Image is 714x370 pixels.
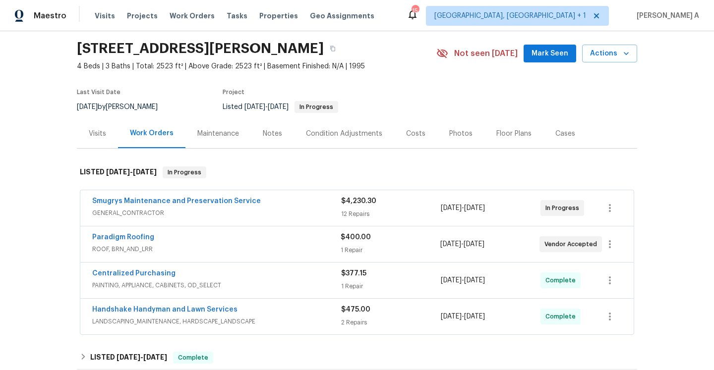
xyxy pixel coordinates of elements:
span: Actions [590,48,629,60]
span: [DATE] [117,354,140,361]
span: PAINTING, APPLIANCE, CABINETS, OD_SELECT [92,280,341,290]
span: In Progress [545,203,583,213]
h6: LISTED [90,352,167,364]
span: Maestro [34,11,66,21]
span: [DATE] [106,168,130,175]
button: Actions [582,45,637,63]
span: Tasks [227,12,247,19]
span: Mark Seen [532,48,568,60]
span: [DATE] [143,354,167,361]
a: Centralized Purchasing [92,270,176,277]
h6: LISTED [80,166,157,178]
button: Copy Address [324,40,342,57]
div: Visits [89,129,106,139]
div: 12 Repairs [341,209,441,219]
div: Floor Plans [496,129,532,139]
a: Paradigm Roofing [92,234,154,241]
span: [PERSON_NAME] A [633,11,699,21]
div: 2 Repairs [341,317,441,327]
span: $4,230.30 [341,198,376,205]
span: In Progress [164,167,205,177]
span: In Progress [296,104,337,110]
span: [DATE] [464,241,484,248]
span: Not seen [DATE] [454,49,518,58]
span: Complete [545,275,580,285]
div: Costs [406,129,425,139]
div: Notes [263,129,282,139]
a: Handshake Handyman and Lawn Services [92,306,238,313]
span: Complete [174,353,212,363]
span: Properties [259,11,298,21]
a: Smugrys Maintenance and Preservation Service [92,198,261,205]
div: LISTED [DATE]-[DATE]Complete [77,346,637,370]
span: [DATE] [77,104,98,110]
span: - [441,203,485,213]
span: [DATE] [133,168,157,175]
span: LANDSCAPING_MAINTENANCE, HARDSCAPE_LANDSCAPE [92,317,341,326]
span: ROOF, BRN_AND_LRR [92,244,341,254]
span: Projects [127,11,158,21]
span: Geo Assignments [310,11,374,21]
span: Last Visit Date [77,89,120,95]
span: - [117,354,167,361]
span: Vendor Accepted [544,239,601,249]
button: Mark Seen [524,45,576,63]
span: - [441,275,485,285]
span: [DATE] [244,104,265,110]
span: [DATE] [464,277,485,284]
span: [DATE] [441,277,462,284]
span: [DATE] [441,313,462,320]
span: - [441,312,485,321]
div: Work Orders [130,128,174,138]
span: $400.00 [341,234,371,241]
span: [DATE] [441,205,462,211]
span: [DATE] [464,205,485,211]
div: Photos [449,129,473,139]
div: 1 Repair [341,281,441,291]
span: $377.15 [341,270,366,277]
span: [DATE] [268,104,289,110]
span: Complete [545,312,580,321]
div: Condition Adjustments [306,129,382,139]
span: 4 Beds | 3 Baths | Total: 2523 ft² | Above Grade: 2523 ft² | Basement Finished: N/A | 1995 [77,61,436,71]
span: - [106,168,157,175]
span: [DATE] [464,313,485,320]
div: Maintenance [197,129,239,139]
span: Visits [95,11,115,21]
span: Work Orders [170,11,215,21]
span: Project [223,89,244,95]
span: $475.00 [341,306,370,313]
div: LISTED [DATE]-[DATE]In Progress [77,157,637,188]
div: 15 [412,6,418,16]
div: 1 Repair [341,245,440,255]
span: GENERAL_CONTRACTOR [92,208,341,218]
span: Listed [223,104,338,110]
h2: [STREET_ADDRESS][PERSON_NAME] [77,44,324,53]
div: Cases [555,129,575,139]
span: [GEOGRAPHIC_DATA], [GEOGRAPHIC_DATA] + 1 [434,11,586,21]
span: - [244,104,289,110]
span: - [440,239,484,249]
span: [DATE] [440,241,461,248]
div: by [PERSON_NAME] [77,101,170,113]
